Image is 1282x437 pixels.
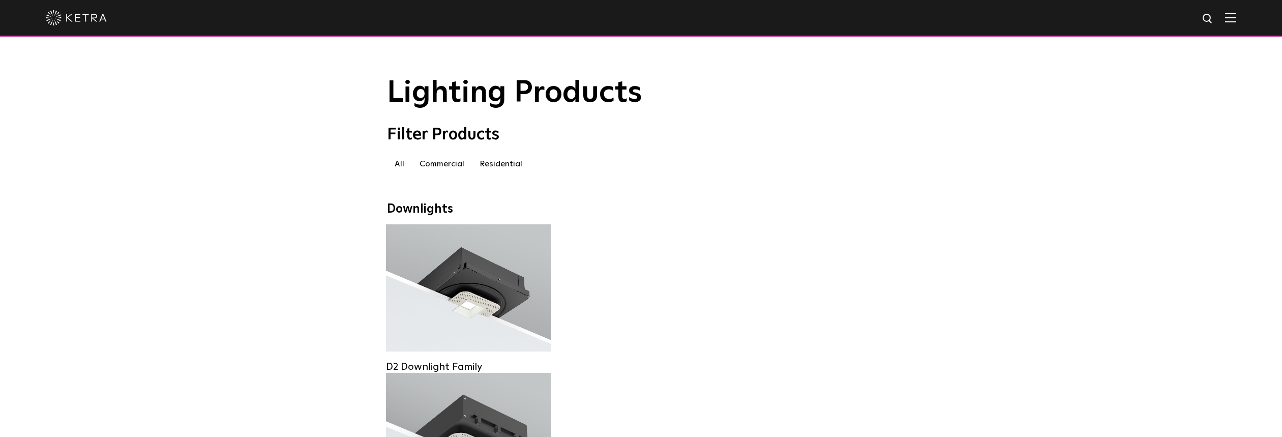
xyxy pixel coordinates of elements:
label: Residential [472,155,530,173]
img: ketra-logo-2019-white [46,10,107,25]
span: Lighting Products [387,78,642,108]
div: Filter Products [387,125,896,144]
div: Downlights [387,202,896,217]
img: Hamburger%20Nav.svg [1225,13,1236,22]
div: D2 Downlight Family [386,361,551,373]
label: All [387,155,412,173]
img: search icon [1202,13,1214,25]
a: D2 Downlight Family Lumen Output:1200Colors:White / Black / Gloss Black / Silver / Bronze / Silve... [386,224,551,358]
label: Commercial [412,155,472,173]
